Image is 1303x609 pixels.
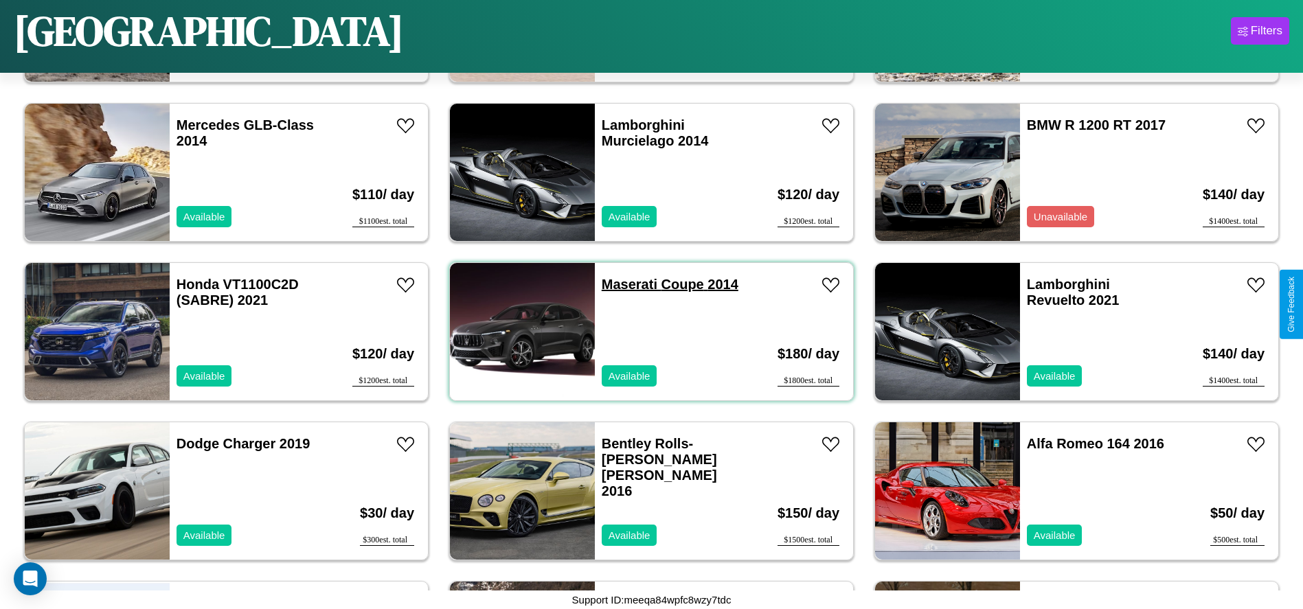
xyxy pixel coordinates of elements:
[352,376,414,387] div: $ 1200 est. total
[778,492,839,535] h3: $ 150 / day
[1027,277,1120,308] a: Lamborghini Revuelto 2021
[609,207,650,226] p: Available
[1034,367,1076,385] p: Available
[360,492,414,535] h3: $ 30 / day
[1203,216,1265,227] div: $ 1400 est. total
[602,117,709,148] a: Lamborghini Murcielago 2014
[1027,117,1166,133] a: BMW R 1200 RT 2017
[1027,436,1164,451] a: Alfa Romeo 164 2016
[1210,535,1265,546] div: $ 500 est. total
[609,367,650,385] p: Available
[778,173,839,216] h3: $ 120 / day
[177,117,314,148] a: Mercedes GLB-Class 2014
[177,436,310,451] a: Dodge Charger 2019
[1034,207,1087,226] p: Unavailable
[352,216,414,227] div: $ 1100 est. total
[14,562,47,595] div: Open Intercom Messenger
[183,367,225,385] p: Available
[778,216,839,227] div: $ 1200 est. total
[609,526,650,544] p: Available
[352,332,414,376] h3: $ 120 / day
[1210,492,1265,535] h3: $ 50 / day
[572,590,732,609] p: Support ID: meeqa84wpfc8wzy7tdc
[1231,17,1289,45] button: Filters
[352,173,414,216] h3: $ 110 / day
[1034,526,1076,544] p: Available
[1203,376,1265,387] div: $ 1400 est. total
[14,3,404,59] h1: [GEOGRAPHIC_DATA]
[778,332,839,376] h3: $ 180 / day
[360,535,414,546] div: $ 300 est. total
[778,376,839,387] div: $ 1800 est. total
[183,207,225,226] p: Available
[1203,173,1265,216] h3: $ 140 / day
[1203,332,1265,376] h3: $ 140 / day
[183,526,225,544] p: Available
[177,277,299,308] a: Honda VT1100C2D (SABRE) 2021
[602,277,738,292] a: Maserati Coupe 2014
[778,535,839,546] div: $ 1500 est. total
[1287,277,1296,332] div: Give Feedback
[1251,24,1282,38] div: Filters
[602,436,717,498] a: Bentley Rolls-[PERSON_NAME] [PERSON_NAME] 2016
